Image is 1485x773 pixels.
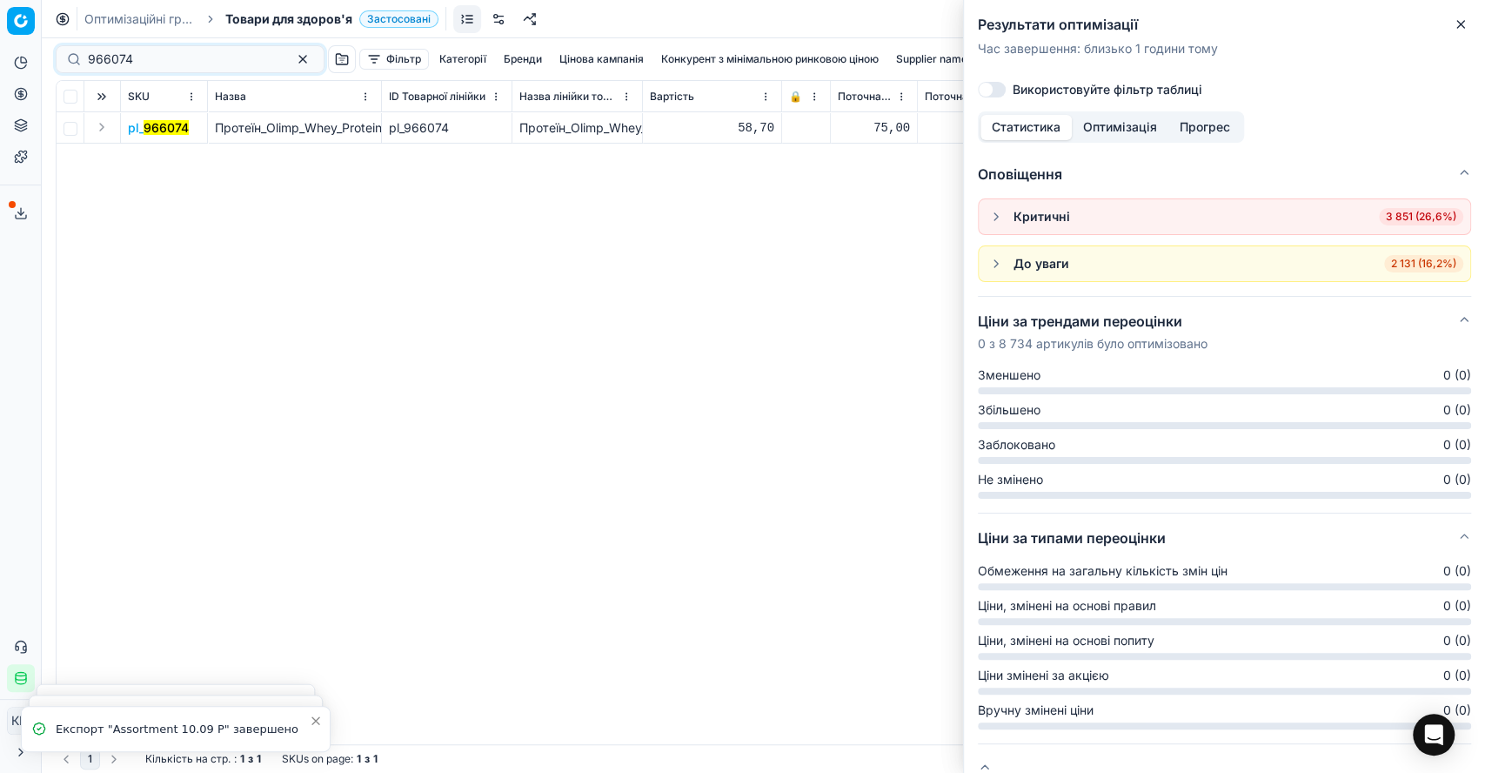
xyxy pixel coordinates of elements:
[925,90,1023,104] span: Поточна промо ціна
[978,366,1040,384] span: Зменшено
[978,297,1471,366] button: Ціни за трендами переоцінки0 з 8 734 артикулів було оптимізовано
[978,514,1471,562] button: Ціни за типами переоцінки
[373,752,378,766] strong: 1
[84,10,438,28] nav: breadcrumb
[978,471,1043,488] span: Не змінено
[978,702,1094,719] span: Вручну змінені ціни
[650,90,694,104] span: Вартість
[978,667,1109,684] span: Ціни змінені за акцією
[225,10,352,28] span: Товари для здоров'я
[104,749,124,770] button: Go to next page
[357,752,361,766] strong: 1
[80,749,100,770] button: 1
[225,10,438,28] span: Товари для здоров'яЗастосовані
[56,749,77,770] button: Go to previous page
[978,436,1055,454] span: Заблоковано
[980,115,1072,140] button: Статистика
[789,90,802,104] span: 🔒
[978,150,1471,198] button: Оповіщення
[519,119,635,137] div: Протеїн_Olimp_Whey_Protein_Complex_100%_шоколад_35_г_(Ф001464)
[84,10,196,28] a: Оптимізаційні групи
[978,632,1154,649] span: Ціни, змінені на основі попиту
[978,562,1227,580] span: Обмеження на загальну кількість змін цін
[650,119,774,137] div: 58,70
[1013,84,1202,96] label: Використовуйте фільтр таблиці
[1379,208,1463,225] span: 3 851 (26,6%)
[1384,255,1463,272] span: 2 131 (16,2%)
[145,752,261,766] div: :
[978,597,1156,615] span: Ціни, змінені на основі правил
[519,90,618,104] span: Назва лінійки товарів
[1443,366,1471,384] span: 0 (0)
[432,49,493,70] button: Категорії
[1168,115,1241,140] button: Прогрес
[56,721,309,738] div: Експорт "Assortment 10.09 Р" завершено
[128,90,150,104] span: SKU
[257,752,261,766] strong: 1
[91,117,112,138] button: Expand
[838,119,910,137] div: 75,00
[128,119,189,137] span: pl_
[1443,436,1471,454] span: 0 (0)
[8,708,34,734] span: КM
[56,749,124,770] nav: pagination
[305,710,326,731] button: Close toast
[359,10,438,28] span: Застосовані
[128,119,189,137] button: pl_966074
[240,752,244,766] strong: 1
[1443,702,1471,719] span: 0 (0)
[389,90,485,104] span: ID Товарної лінійки
[1413,714,1455,756] div: Open Intercom Messenger
[889,49,974,70] button: Supplier name
[654,49,886,70] button: Конкурент з мінімальною ринковою ціною
[359,49,429,70] button: Фільтр
[215,120,630,135] span: Протеїн_Olimp_Whey_Protein_Complex_100%_шоколад_35_г_(Ф001464)
[215,90,246,104] span: Назва
[248,752,253,766] strong: з
[88,50,278,68] input: Пошук по SKU або назві
[497,49,549,70] button: Бренди
[978,40,1471,57] p: Час завершення : близько 1 години тому
[1443,562,1471,580] span: 0 (0)
[1443,667,1471,684] span: 0 (0)
[365,752,370,766] strong: з
[282,752,353,766] span: SKUs on page :
[978,14,1471,35] h2: Результати оптимізації
[1443,632,1471,649] span: 0 (0)
[978,335,1207,353] p: 0 з 8 734 артикулів було оптимізовано
[1013,255,1069,272] div: До уваги
[978,311,1207,332] h5: Ціни за трендами переоцінки
[978,401,1040,419] span: Збільшено
[552,49,651,70] button: Цінова кампанія
[91,86,112,107] button: Expand all
[1443,471,1471,488] span: 0 (0)
[838,90,893,104] span: Поточна ціна
[1443,401,1471,419] span: 0 (0)
[978,562,1471,743] div: Ціни за типами переоцінки
[7,707,35,735] button: КM
[1013,208,1070,225] div: Критичні
[978,366,1471,513] div: Ціни за трендами переоцінки0 з 8 734 артикулів було оптимізовано
[145,752,231,766] span: Кількість на стр.
[389,119,505,137] div: pl_966074
[144,120,189,135] mark: 966074
[1443,597,1471,615] span: 0 (0)
[925,119,1040,137] div: 75,00
[978,198,1471,296] div: Оповіщення
[1072,115,1168,140] button: Оптимізація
